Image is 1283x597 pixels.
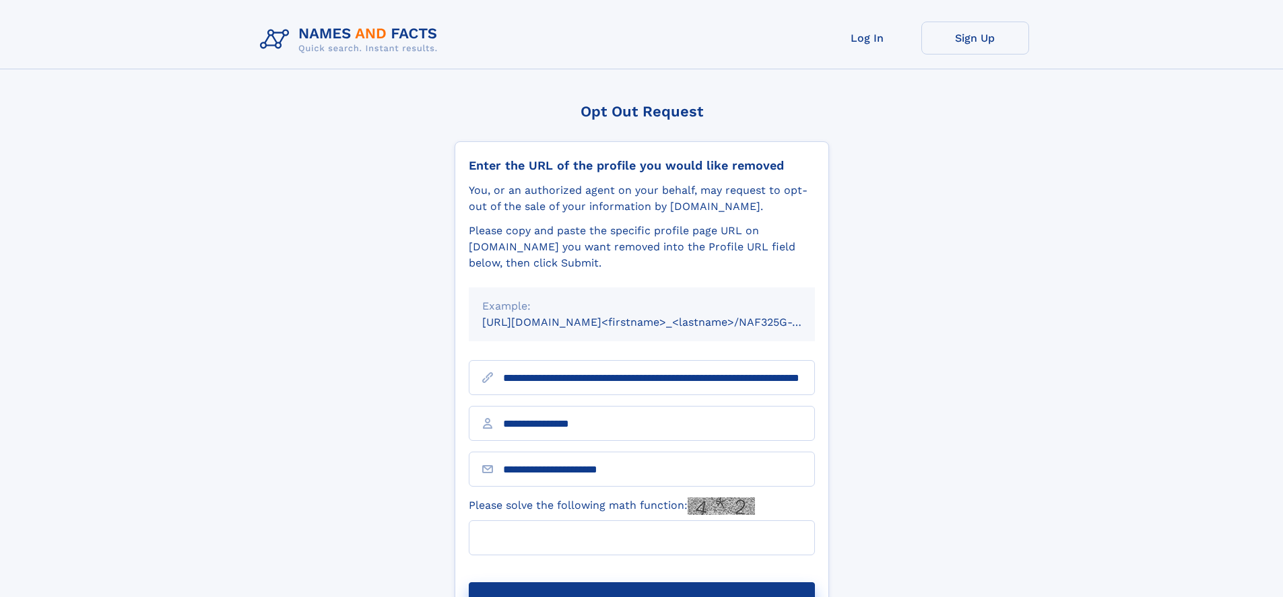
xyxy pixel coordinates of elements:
div: Opt Out Request [455,103,829,120]
div: Enter the URL of the profile you would like removed [469,158,815,173]
small: [URL][DOMAIN_NAME]<firstname>_<lastname>/NAF325G-xxxxxxxx [482,316,841,328]
div: Please copy and paste the specific profile page URL on [DOMAIN_NAME] you want removed into the Pr... [469,223,815,271]
a: Log In [814,22,921,55]
a: Sign Up [921,22,1029,55]
div: You, or an authorized agent on your behalf, may request to opt-out of the sale of your informatio... [469,182,815,215]
div: Example: [482,298,801,314]
img: Logo Names and Facts [255,22,449,58]
label: Please solve the following math function: [469,497,755,515]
